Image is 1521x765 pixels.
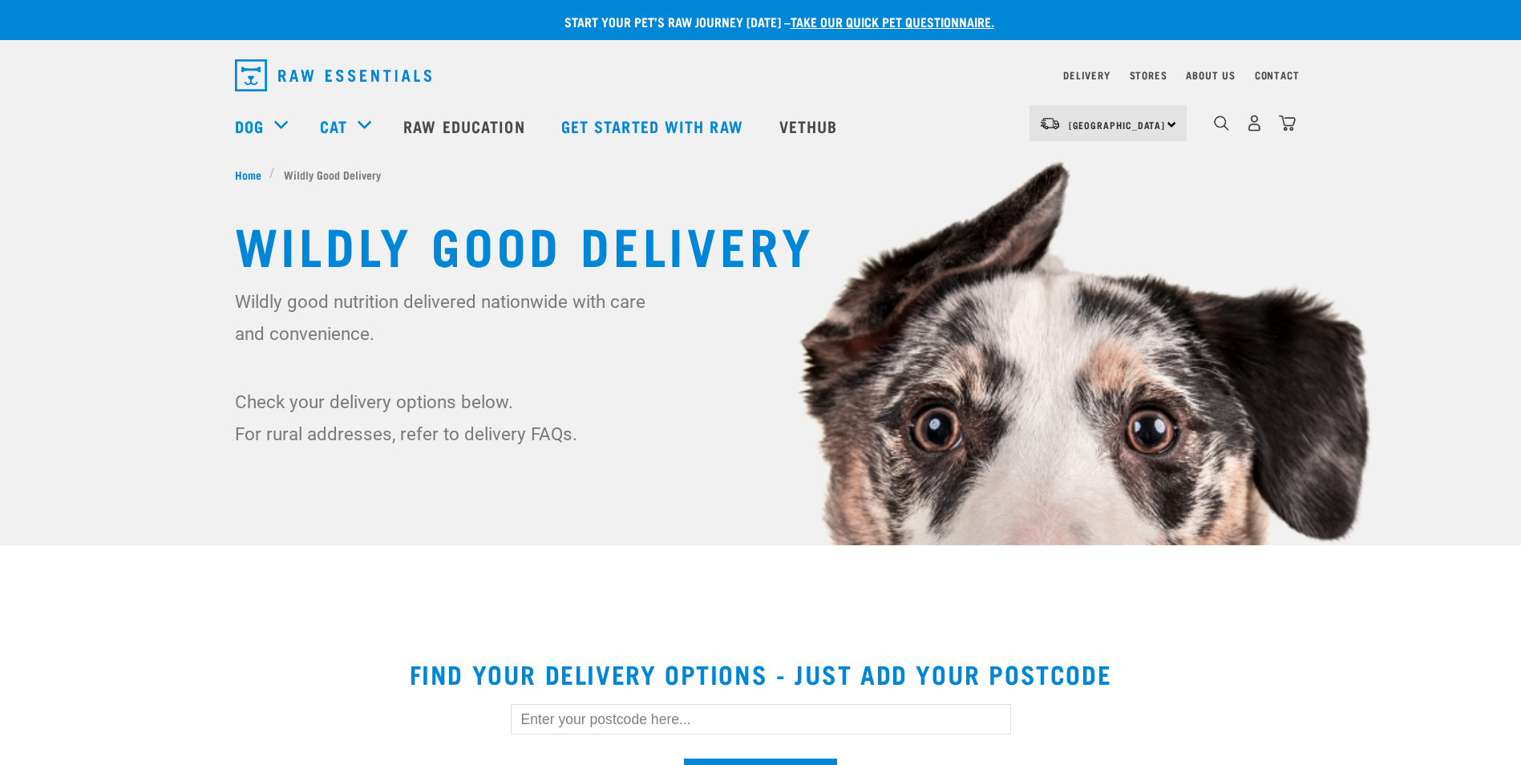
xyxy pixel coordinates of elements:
[545,94,763,158] a: Get started with Raw
[19,659,1502,688] h2: Find your delivery options - just add your postcode
[235,166,270,183] a: Home
[235,166,1287,183] nav: breadcrumbs
[235,114,264,138] a: Dog
[222,53,1300,98] nav: dropdown navigation
[1130,72,1167,78] a: Stores
[511,704,1011,735] input: Enter your postcode here...
[235,285,656,350] p: Wildly good nutrition delivered nationwide with care and convenience.
[235,386,656,450] p: Check your delivery options below. For rural addresses, refer to delivery FAQs.
[1279,115,1296,132] img: home-icon@2x.png
[235,166,261,183] span: Home
[235,215,1287,273] h1: Wildly Good Delivery
[1214,115,1229,131] img: home-icon-1@2x.png
[763,94,858,158] a: Vethub
[1039,116,1061,131] img: van-moving.png
[1186,72,1235,78] a: About Us
[1069,122,1166,127] span: [GEOGRAPHIC_DATA]
[235,59,431,91] img: Raw Essentials Logo
[387,94,544,158] a: Raw Education
[1246,115,1263,132] img: user.png
[1255,72,1300,78] a: Contact
[320,114,347,138] a: Cat
[1063,72,1110,78] a: Delivery
[791,18,994,25] a: take our quick pet questionnaire.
